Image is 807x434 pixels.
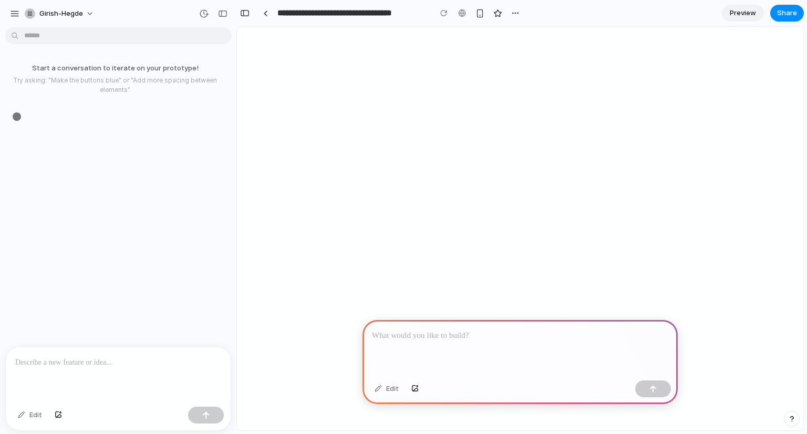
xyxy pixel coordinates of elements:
span: Preview [730,8,756,18]
span: Share [777,8,797,18]
button: Share [770,5,804,22]
button: girish-hegde [20,5,99,22]
p: Start a conversation to iterate on your prototype! [4,63,226,74]
span: girish-hegde [39,8,83,19]
a: Preview [722,5,764,22]
p: Try asking: "Make the buttons blue" or "Add more spacing between elements" [4,76,226,95]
